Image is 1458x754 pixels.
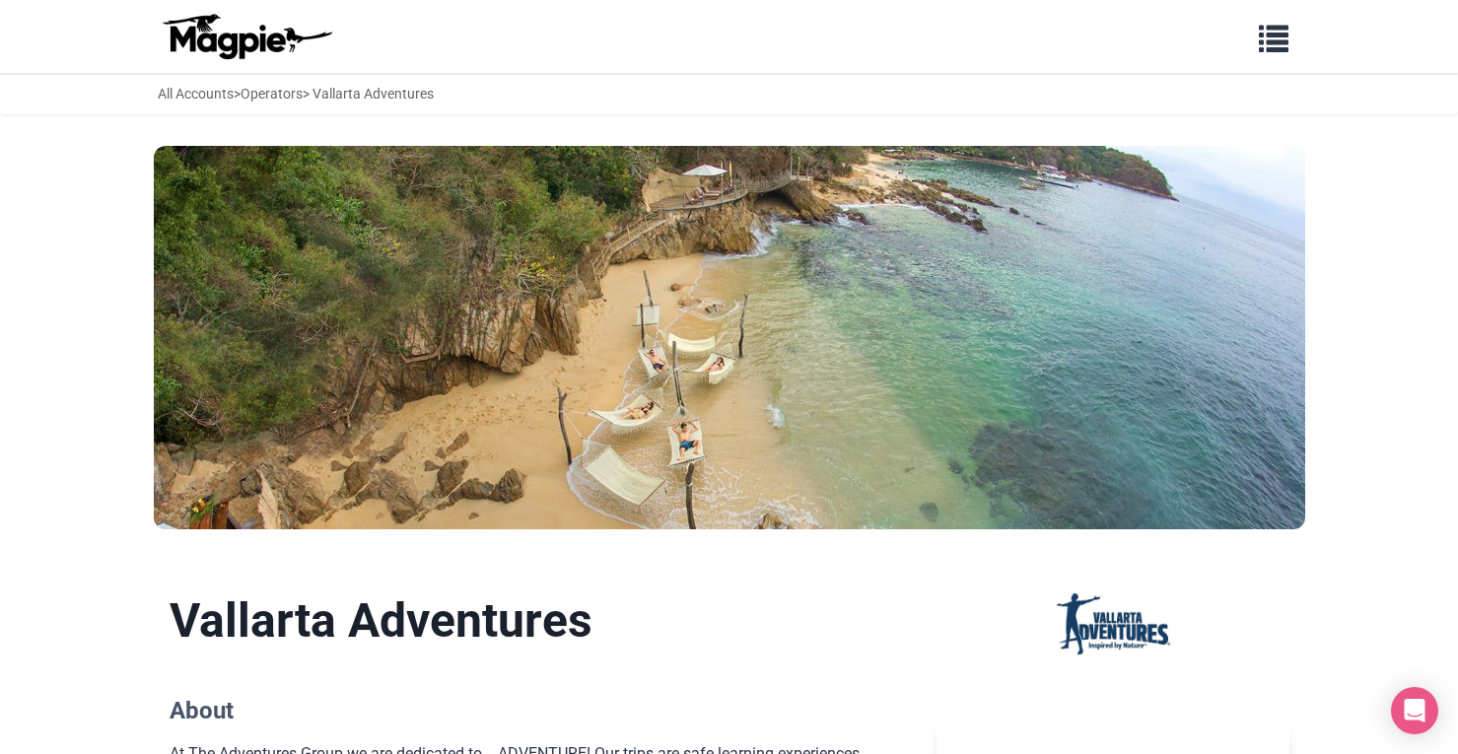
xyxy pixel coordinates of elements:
[154,146,1305,529] img: Vallarta Adventures banner
[1018,592,1208,655] img: Vallarta Adventures logo
[158,83,434,104] div: > > Vallarta Adventures
[170,592,906,650] h1: Vallarta Adventures
[158,13,335,60] img: logo-ab69f6fb50320c5b225c76a69d11143b.png
[158,86,234,102] a: All Accounts
[1391,687,1438,734] div: Open Intercom Messenger
[170,697,906,725] h2: About
[241,86,303,102] a: Operators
